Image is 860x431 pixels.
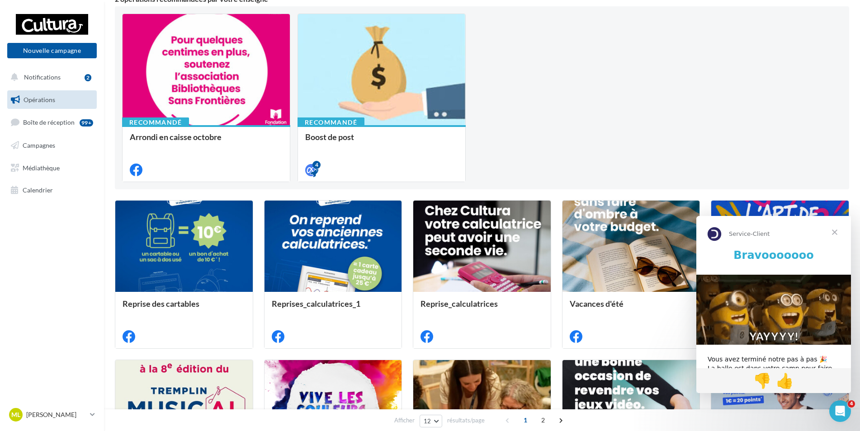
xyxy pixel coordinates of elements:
[11,410,20,419] span: ML
[305,132,458,150] div: Boost de post
[5,136,99,155] a: Campagnes
[420,415,443,427] button: 12
[848,400,855,408] span: 4
[394,416,415,425] span: Afficher
[26,410,86,419] p: [PERSON_NAME]
[5,181,99,200] a: Calendrier
[7,406,97,423] a: ML [PERSON_NAME]
[5,90,99,109] a: Opérations
[23,118,75,126] span: Boîte de réception
[829,400,851,422] iframe: Intercom live chat
[696,216,851,393] iframe: Intercom live chat message
[122,117,189,127] div: Recommandé
[7,43,97,58] button: Nouvelle campagne
[24,73,61,81] span: Notifications
[5,68,95,87] button: Notifications 2
[24,96,55,103] span: Opérations
[23,141,55,149] span: Campagnes
[123,299,246,317] div: Reprise des cartables
[518,413,533,427] span: 1
[570,299,693,317] div: Vacances d'été
[23,186,53,194] span: Calendrier
[272,299,395,317] div: Reprises_calculatrices_1
[447,416,485,425] span: résultats/page
[80,119,93,126] div: 99+
[5,159,99,178] a: Médiathèque
[421,299,543,317] div: Reprise_calculatrices
[23,164,60,171] span: Médiathèque
[298,117,364,127] div: Recommandé
[5,112,99,132] a: Boîte de réception99+
[536,413,550,427] span: 2
[85,74,91,81] div: 2
[312,161,321,169] div: 4
[130,132,283,150] div: Arrondi en caisse octobre
[424,417,431,425] span: 12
